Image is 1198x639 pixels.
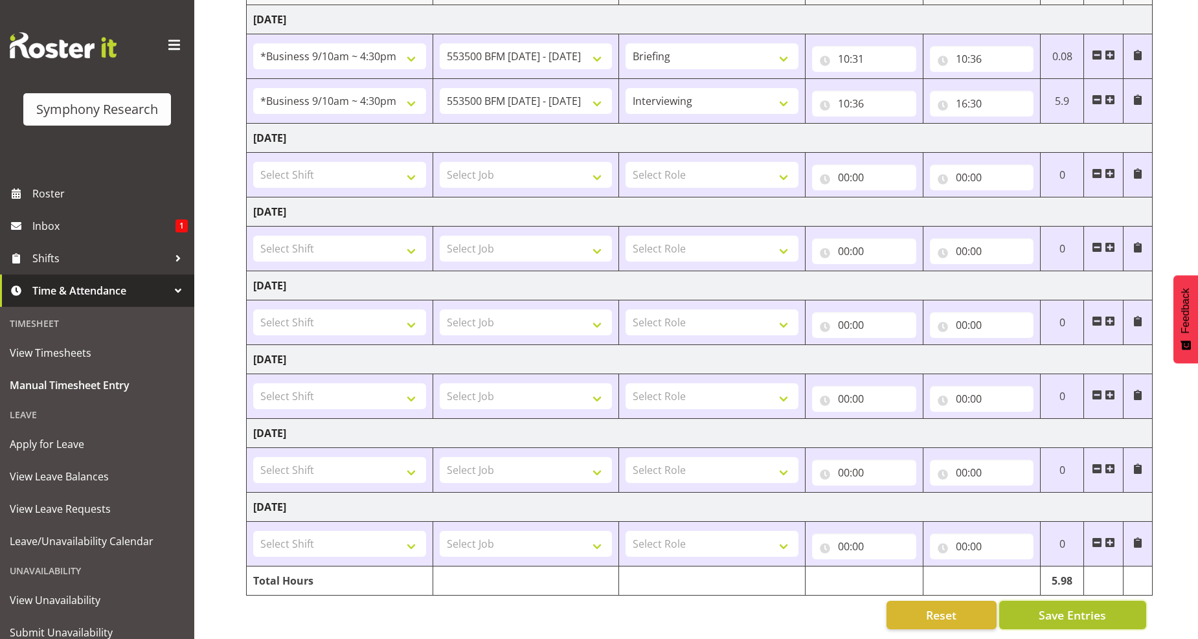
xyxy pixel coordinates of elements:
[1041,522,1084,566] td: 0
[3,525,191,557] a: Leave/Unavailability Calendar
[1041,227,1084,271] td: 0
[812,386,916,412] input: Click to select...
[1041,448,1084,493] td: 0
[1041,34,1084,79] td: 0.08
[930,386,1034,412] input: Click to select...
[10,343,185,363] span: View Timesheets
[3,493,191,525] a: View Leave Requests
[930,164,1034,190] input: Click to select...
[812,91,916,117] input: Click to select...
[247,124,1153,153] td: [DATE]
[32,216,175,236] span: Inbox
[247,493,1153,522] td: [DATE]
[1041,300,1084,345] td: 0
[10,434,185,454] span: Apply for Leave
[10,376,185,395] span: Manual Timesheet Entry
[3,557,191,584] div: Unavailability
[887,601,997,629] button: Reset
[812,238,916,264] input: Click to select...
[32,184,188,203] span: Roster
[3,428,191,460] a: Apply for Leave
[10,532,185,551] span: Leave/Unavailability Calendar
[930,312,1034,338] input: Click to select...
[3,460,191,493] a: View Leave Balances
[812,533,916,559] input: Click to select...
[930,91,1034,117] input: Click to select...
[247,271,1153,300] td: [DATE]
[999,601,1146,629] button: Save Entries
[247,5,1153,34] td: [DATE]
[1180,288,1192,333] span: Feedback
[930,238,1034,264] input: Click to select...
[10,590,185,610] span: View Unavailability
[930,46,1034,72] input: Click to select...
[812,312,916,338] input: Click to select...
[1041,153,1084,197] td: 0
[3,337,191,369] a: View Timesheets
[3,401,191,428] div: Leave
[3,310,191,337] div: Timesheet
[36,100,158,119] div: Symphony Research
[1173,275,1198,363] button: Feedback - Show survey
[10,499,185,519] span: View Leave Requests
[175,219,188,232] span: 1
[812,46,916,72] input: Click to select...
[926,607,956,623] span: Reset
[247,419,1153,448] td: [DATE]
[247,197,1153,227] td: [DATE]
[1041,374,1084,419] td: 0
[1041,79,1084,124] td: 5.9
[247,566,433,596] td: Total Hours
[3,584,191,616] a: View Unavailability
[812,460,916,486] input: Click to select...
[3,369,191,401] a: Manual Timesheet Entry
[10,32,117,58] img: Rosterit website logo
[32,281,168,300] span: Time & Attendance
[930,533,1034,559] input: Click to select...
[32,249,168,268] span: Shifts
[930,460,1034,486] input: Click to select...
[1039,607,1106,623] span: Save Entries
[10,467,185,486] span: View Leave Balances
[247,345,1153,374] td: [DATE]
[812,164,916,190] input: Click to select...
[1041,566,1084,596] td: 5.98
